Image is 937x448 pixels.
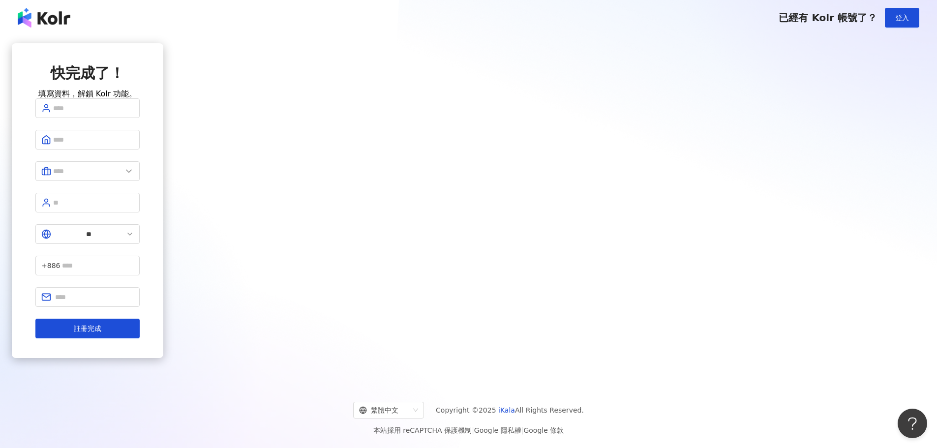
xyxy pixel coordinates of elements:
[898,409,927,438] iframe: Help Scout Beacon - Open
[885,8,919,28] button: 登入
[474,426,521,434] a: Google 隱私權
[359,402,409,418] div: 繁體中文
[895,14,909,22] span: 登入
[74,325,101,332] span: 註冊完成
[373,424,564,436] span: 本站採用 reCAPTCHA 保護機制
[436,404,584,416] span: Copyright © 2025 All Rights Reserved.
[521,426,524,434] span: |
[38,89,137,98] span: 填寫資料，解鎖 Kolr 功能。
[35,319,140,338] button: 註冊完成
[472,426,474,434] span: |
[779,12,877,24] span: 已經有 Kolr 帳號了？
[18,8,70,28] img: logo
[41,260,60,271] span: +886
[523,426,564,434] a: Google 條款
[498,406,515,414] a: iKala
[51,64,124,82] span: 快完成了！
